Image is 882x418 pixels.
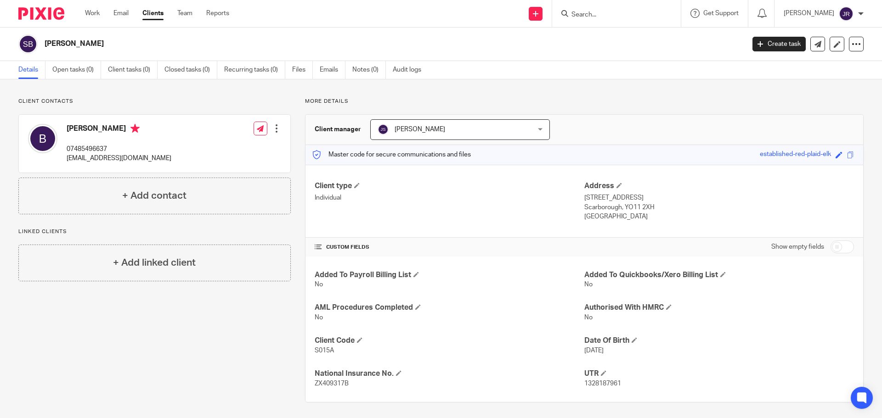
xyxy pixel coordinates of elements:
[312,150,471,159] p: Master code for secure communications and files
[18,228,291,235] p: Linked clients
[315,270,584,280] h4: Added To Payroll Billing List
[113,256,196,270] h4: + Add linked client
[224,61,285,79] a: Recurring tasks (0)
[18,34,38,54] img: svg%3E
[18,61,45,79] a: Details
[584,181,854,191] h4: Address
[315,125,361,134] h3: Client manager
[67,145,171,154] p: 07485496637
[584,314,593,321] span: No
[315,380,349,387] span: ZX409317B
[85,9,100,18] a: Work
[752,37,806,51] a: Create task
[571,11,653,19] input: Search
[67,124,171,135] h4: [PERSON_NAME]
[584,336,854,346] h4: Date Of Birth
[206,9,229,18] a: Reports
[177,9,192,18] a: Team
[378,124,389,135] img: svg%3E
[142,9,164,18] a: Clients
[839,6,854,21] img: svg%3E
[395,126,445,133] span: [PERSON_NAME]
[122,189,187,203] h4: + Add contact
[18,7,64,20] img: Pixie
[584,193,854,202] p: [STREET_ADDRESS]
[703,10,739,17] span: Get Support
[305,98,864,105] p: More details
[584,369,854,379] h4: UTR
[45,39,600,49] h2: [PERSON_NAME]
[784,9,834,18] p: [PERSON_NAME]
[320,61,345,79] a: Emails
[771,242,824,251] label: Show empty fields
[292,61,313,79] a: Files
[315,181,584,191] h4: Client type
[18,98,291,105] p: Client contacts
[760,150,831,160] div: established-red-plaid-elk
[315,193,584,202] p: Individual
[113,9,129,18] a: Email
[584,270,854,280] h4: Added To Quickbooks/Xero Billing List
[584,380,621,387] span: 1328187961
[315,303,584,312] h4: AML Procedures Completed
[315,244,584,251] h4: CUSTOM FIELDS
[584,347,604,354] span: [DATE]
[315,336,584,346] h4: Client Code
[352,61,386,79] a: Notes (0)
[315,347,334,354] span: S015A
[67,154,171,163] p: [EMAIL_ADDRESS][DOMAIN_NAME]
[584,212,854,221] p: [GEOGRAPHIC_DATA]
[164,61,217,79] a: Closed tasks (0)
[584,281,593,288] span: No
[315,369,584,379] h4: National Insurance No.
[130,124,140,133] i: Primary
[393,61,428,79] a: Audit logs
[52,61,101,79] a: Open tasks (0)
[315,314,323,321] span: No
[584,303,854,312] h4: Authorised With HMRC
[28,124,57,153] img: svg%3E
[108,61,158,79] a: Client tasks (0)
[584,203,854,212] p: Scarborough, YO11 2XH
[315,281,323,288] span: No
